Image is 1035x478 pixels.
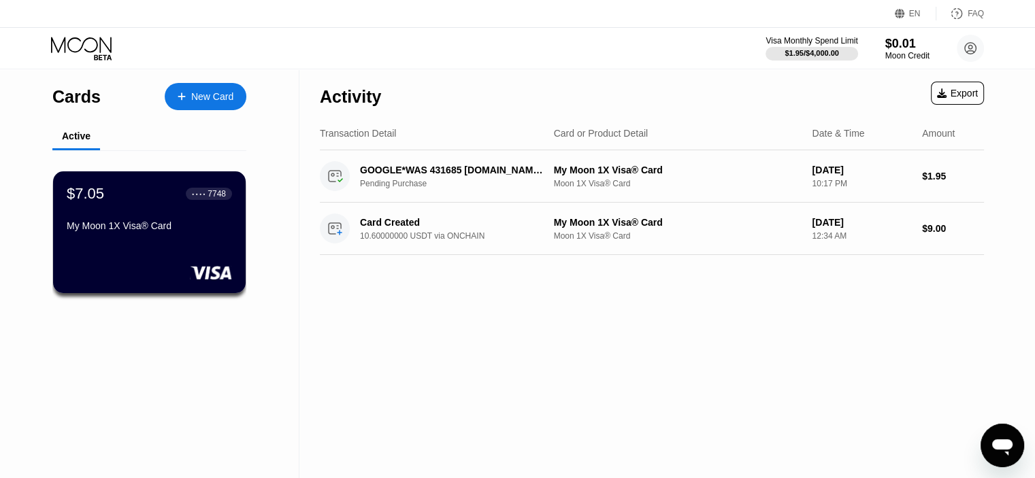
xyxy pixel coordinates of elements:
[909,9,921,18] div: EN
[885,37,930,51] div: $0.01
[165,83,246,110] div: New Card
[936,7,984,20] div: FAQ
[191,91,233,103] div: New Card
[67,220,232,231] div: My Moon 1X Visa® Card
[922,171,984,182] div: $1.95
[320,150,984,203] div: GOOGLE*WAS 431685 [DOMAIN_NAME][URL][GEOGRAPHIC_DATA]Pending PurchaseMy Moon 1X Visa® CardMoon 1X...
[192,192,206,196] div: ● ● ● ●
[937,88,978,99] div: Export
[208,189,226,199] div: 7748
[62,131,91,141] div: Active
[968,9,984,18] div: FAQ
[554,217,802,228] div: My Moon 1X Visa® Card
[922,223,984,234] div: $9.00
[766,36,857,61] div: Visa Monthly Spend Limit$1.95/$4,000.00
[554,128,648,139] div: Card or Product Detail
[360,165,546,175] div: GOOGLE*WAS 431685 [DOMAIN_NAME][URL][GEOGRAPHIC_DATA]
[320,87,381,107] div: Activity
[67,185,104,203] div: $7.05
[981,424,1024,467] iframe: Button to launch messaging window
[812,179,911,188] div: 10:17 PM
[320,203,984,255] div: Card Created10.60000000 USDT via ONCHAINMy Moon 1X Visa® CardMoon 1X Visa® Card[DATE]12:34 AM$9.00
[360,231,561,241] div: 10.60000000 USDT via ONCHAIN
[320,128,396,139] div: Transaction Detail
[931,82,984,105] div: Export
[885,51,930,61] div: Moon Credit
[360,217,546,228] div: Card Created
[885,37,930,61] div: $0.01Moon Credit
[554,231,802,241] div: Moon 1X Visa® Card
[554,165,802,175] div: My Moon 1X Visa® Card
[360,179,561,188] div: Pending Purchase
[812,165,911,175] div: [DATE]
[785,49,839,57] div: $1.95 / $4,000.00
[52,87,101,107] div: Cards
[922,128,955,139] div: Amount
[812,217,911,228] div: [DATE]
[812,128,864,139] div: Date & Time
[766,36,857,46] div: Visa Monthly Spend Limit
[812,231,911,241] div: 12:34 AM
[53,171,246,293] div: $7.05● ● ● ●7748My Moon 1X Visa® Card
[554,179,802,188] div: Moon 1X Visa® Card
[895,7,936,20] div: EN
